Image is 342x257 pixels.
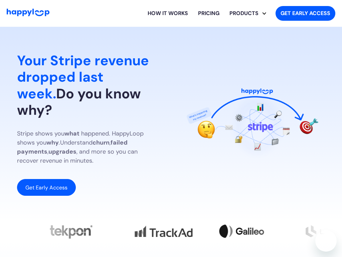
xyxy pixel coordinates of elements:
[59,139,60,147] em: .
[7,9,49,16] img: HappyLoop Logo
[143,3,193,24] a: Learn how HappyLoop works
[17,139,128,156] strong: failed payments
[17,129,160,165] p: Stripe shows you happened. HappyLoop shows you Understand , , , and more so you can recover reven...
[193,3,224,24] a: View HappyLoop pricing plans
[7,9,49,18] a: Go to Home Page
[276,6,335,21] a: Get started with HappyLoop
[315,230,337,252] iframe: Butoni për hapjen e dritares së dërgimit të mesazheve
[17,52,149,102] span: Your Stripe revenue dropped last week.
[224,9,264,17] div: PRODUCTS
[17,53,160,118] h1: Do you know why?
[93,139,110,147] strong: churn
[48,148,76,156] strong: upgrades
[17,179,76,196] a: Get Early Access
[64,130,79,138] strong: what
[229,3,270,24] div: PRODUCTS
[224,3,270,24] div: Explore HappyLoop use cases
[46,139,59,147] strong: why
